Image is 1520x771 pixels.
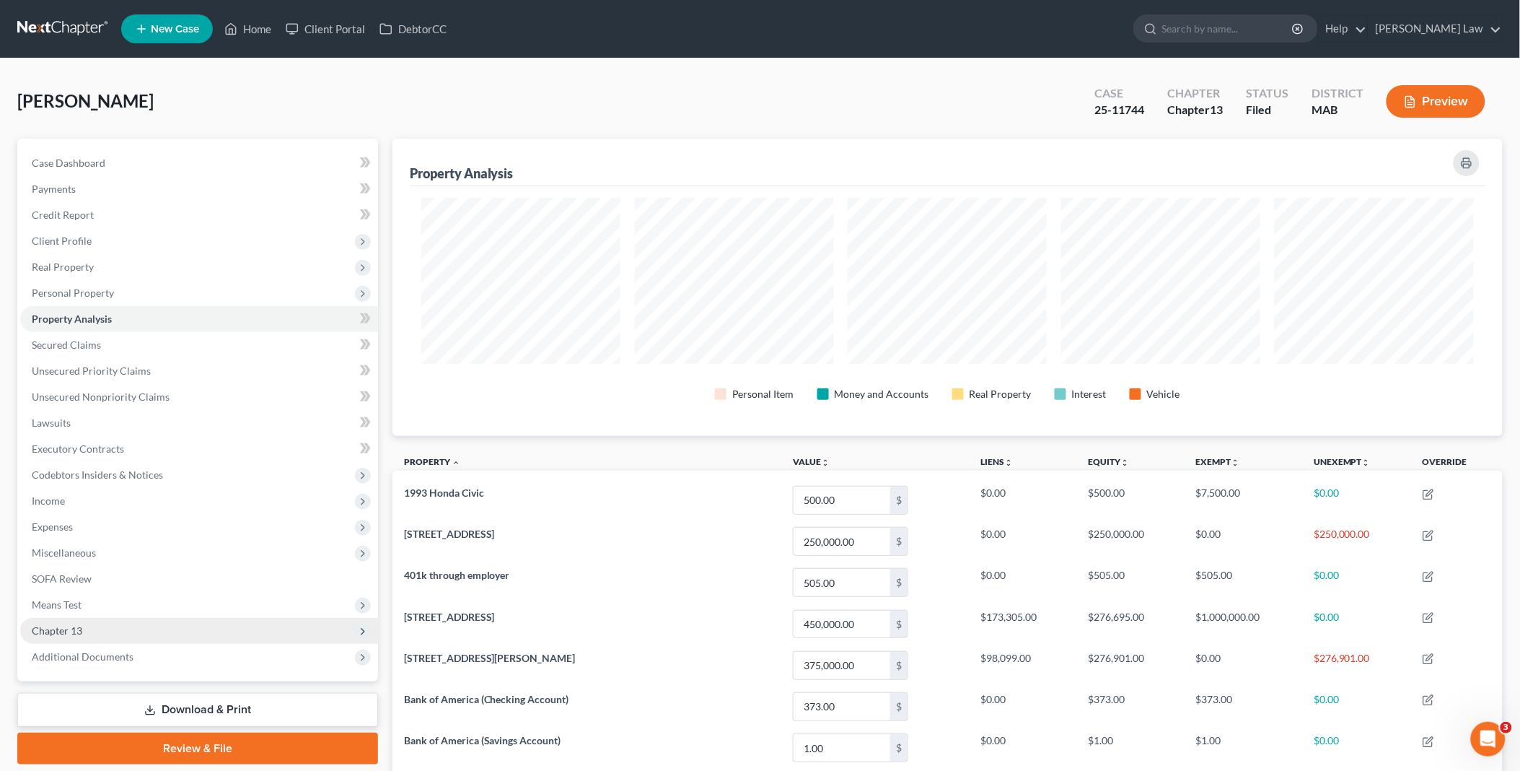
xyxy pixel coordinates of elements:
div: 25-11744 [1094,102,1144,118]
input: 0.00 [794,734,890,762]
a: Property Analysis [20,306,378,332]
span: Personal Property [32,287,114,299]
td: $0.00 [1302,604,1410,645]
div: $ [890,652,908,679]
span: New Case [151,24,199,35]
span: [PERSON_NAME] [17,90,154,111]
td: $0.00 [969,562,1076,604]
span: Lawsuits [32,417,71,429]
span: Bank of America (Savings Account) [404,734,561,746]
td: $276,901.00 [1076,645,1184,686]
span: [STREET_ADDRESS] [404,528,495,540]
input: 0.00 [794,487,890,514]
td: $1,000,000.00 [1184,604,1302,645]
div: Chapter [1167,102,1223,118]
span: [STREET_ADDRESS] [404,611,495,623]
a: Valueunfold_more [793,456,830,467]
div: $ [890,487,908,514]
a: Credit Report [20,202,378,228]
span: Chapter 13 [32,624,82,637]
a: [PERSON_NAME] Law [1369,16,1502,42]
td: $1.00 [1076,727,1184,768]
div: MAB [1312,102,1363,118]
a: Unexemptunfold_more [1314,456,1371,467]
span: Client Profile [32,235,92,247]
div: Vehicle [1147,387,1180,401]
td: $0.00 [1302,479,1410,520]
i: unfold_more [1362,458,1371,467]
a: Client Portal [278,16,372,42]
i: unfold_more [821,458,830,467]
span: Secured Claims [32,339,101,351]
i: unfold_more [1004,458,1013,467]
button: Preview [1387,85,1485,118]
span: Additional Documents [32,650,133,663]
div: Real Property [970,387,1032,401]
span: Unsecured Priority Claims [32,365,151,377]
td: $500.00 [1076,479,1184,520]
td: $250,000.00 [1302,521,1410,562]
td: $373.00 [1184,686,1302,727]
td: $276,695.00 [1076,604,1184,645]
span: 3 [1501,722,1512,733]
a: Review & File [17,733,378,765]
div: $ [890,528,908,555]
div: $ [890,734,908,762]
a: Liensunfold_more [980,456,1013,467]
span: Unsecured Nonpriority Claims [32,391,170,403]
div: $ [890,569,908,596]
a: Exemptunfold_more [1195,456,1239,467]
a: Help [1319,16,1367,42]
input: 0.00 [794,569,890,596]
span: Executory Contracts [32,443,124,455]
td: $0.00 [1302,562,1410,604]
a: Secured Claims [20,332,378,358]
span: Expenses [32,520,73,533]
td: $373.00 [1076,686,1184,727]
td: $276,901.00 [1302,645,1410,686]
a: Equityunfold_more [1088,456,1129,467]
i: expand_less [452,458,460,467]
td: $0.00 [969,479,1076,520]
td: $0.00 [1184,645,1302,686]
a: Payments [20,176,378,202]
div: $ [890,693,908,720]
a: Download & Print [17,693,378,727]
div: Money and Accounts [835,387,929,401]
i: unfold_more [1231,458,1239,467]
i: unfold_more [1120,458,1129,467]
a: SOFA Review [20,566,378,592]
span: 13 [1210,103,1223,116]
a: Unsecured Priority Claims [20,358,378,384]
input: 0.00 [794,528,890,555]
td: $505.00 [1184,562,1302,604]
span: Credit Report [32,209,94,221]
a: Unsecured Nonpriority Claims [20,384,378,410]
td: $98,099.00 [969,645,1076,686]
span: Real Property [32,261,94,273]
span: Means Test [32,598,82,611]
a: Executory Contracts [20,436,378,462]
span: SOFA Review [32,572,92,585]
div: Property Analysis [410,165,514,182]
a: DebtorCC [372,16,454,42]
td: $0.00 [1302,686,1410,727]
span: Payments [32,183,76,195]
td: $0.00 [969,727,1076,768]
input: 0.00 [794,693,890,720]
div: Chapter [1167,85,1223,102]
td: $0.00 [969,686,1076,727]
td: $0.00 [1184,521,1302,562]
td: $0.00 [969,521,1076,562]
span: 1993 Honda Civic [404,487,484,499]
span: Bank of America (Checking Account) [404,693,569,705]
iframe: Intercom live chat [1471,722,1506,757]
div: Status [1246,85,1288,102]
th: Override [1411,448,1503,480]
div: $ [890,611,908,638]
div: Filed [1246,102,1288,118]
td: $0.00 [1302,727,1410,768]
span: Codebtors Insiders & Notices [32,469,163,481]
span: Property Analysis [32,313,112,325]
span: 401k through employer [404,569,510,581]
